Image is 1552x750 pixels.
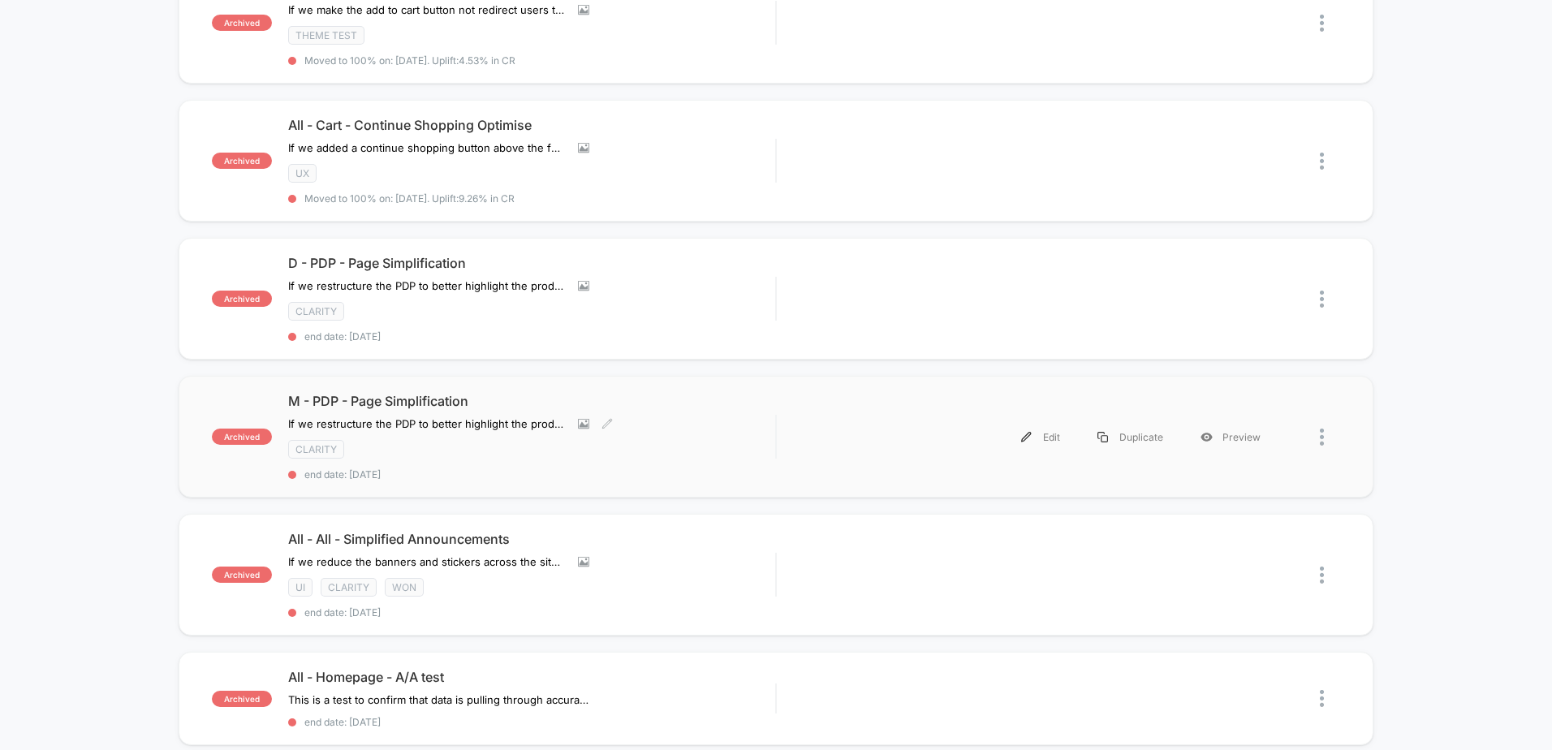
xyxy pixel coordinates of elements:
[288,606,775,619] span: end date: [DATE]
[288,417,566,430] span: If we restructure the PDP to better highlight the product benefits and key USPs, this will lead t...
[212,567,272,583] span: archived
[288,468,775,481] span: end date: [DATE]
[1320,429,1324,446] img: close
[288,555,566,568] span: If we reduce the banners and stickers across the site,then conversions will increase,because ther...
[288,3,566,16] span: If we make the add to cart button not redirect users to the checkout,then conversions will increa...
[288,693,589,706] span: This is a test to confirm that data is pulling through accurately and traffic is being split even...
[288,279,566,292] span: If we restructure the PDP to better highlight the product benefits and key USPs, this will lead t...
[385,578,424,597] span: Won
[212,153,272,169] span: archived
[212,291,272,307] span: archived
[288,330,775,343] span: end date: [DATE]
[1320,690,1324,707] img: close
[304,54,515,67] span: Moved to 100% on: [DATE] . Uplift: 4.53% in CR
[1097,432,1108,442] img: menu
[288,255,775,271] span: D - PDP - Page Simplification
[288,117,775,133] span: All - Cart - Continue Shopping Optimise
[1021,432,1032,442] img: menu
[212,429,272,445] span: archived
[304,192,515,205] span: Moved to 100% on: [DATE] . Uplift: 9.26% in CR
[1182,419,1279,455] div: Preview
[1320,15,1324,32] img: close
[212,691,272,707] span: archived
[1320,153,1324,170] img: close
[288,393,775,409] span: M - PDP - Page Simplification
[1320,291,1324,308] img: close
[1079,419,1182,455] div: Duplicate
[288,716,775,728] span: end date: [DATE]
[288,440,344,459] span: Clarity
[288,669,775,685] span: All - Homepage - A/A test
[321,578,377,597] span: Clarity
[288,531,775,547] span: All - All - Simplified Announcements
[288,578,313,597] span: Ui
[1320,567,1324,584] img: close
[288,164,317,183] span: UX
[288,26,364,45] span: Theme Test
[1002,419,1079,455] div: Edit
[212,15,272,31] span: archived
[288,141,566,154] span: If we added a continue shopping button above the fold,then add to carts and PDP will increase,bec...
[288,302,344,321] span: Clarity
